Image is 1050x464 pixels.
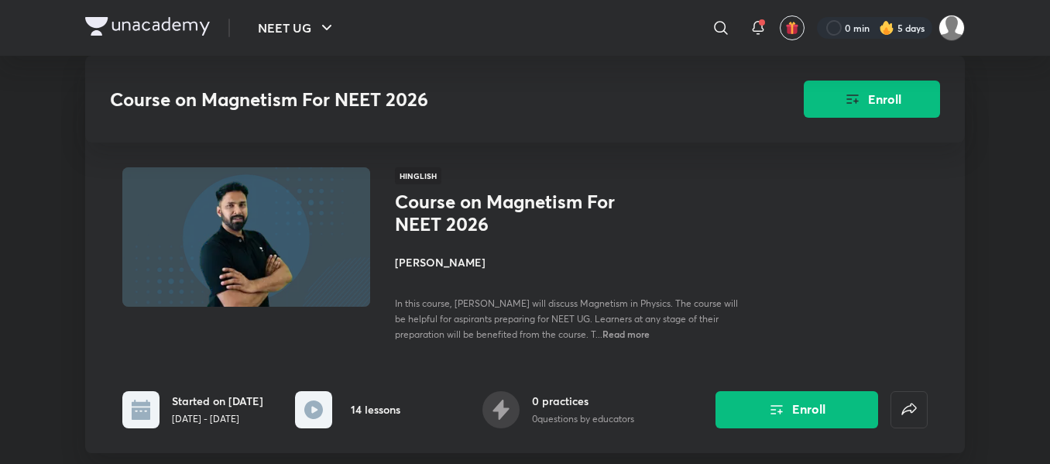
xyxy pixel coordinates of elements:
[938,15,965,41] img: Amisha Rani
[395,254,742,270] h4: [PERSON_NAME]
[804,81,940,118] button: Enroll
[110,88,716,111] h3: Course on Magnetism For NEET 2026
[172,393,263,409] h6: Started on [DATE]
[120,166,372,308] img: Thumbnail
[715,391,878,428] button: Enroll
[602,328,650,340] span: Read more
[249,12,345,43] button: NEET UG
[879,20,894,36] img: streak
[395,191,648,235] h1: Course on Magnetism For NEET 2026
[172,412,263,426] p: [DATE] - [DATE]
[532,412,634,426] p: 0 questions by educators
[780,15,805,40] button: avatar
[85,17,210,40] a: Company Logo
[532,393,634,409] h6: 0 practices
[785,21,799,35] img: avatar
[890,391,928,428] button: false
[85,17,210,36] img: Company Logo
[395,167,441,184] span: Hinglish
[395,297,738,340] span: In this course, [PERSON_NAME] will discuss Magnetism in Physics. The course will be helpful for a...
[351,401,400,418] h6: 14 lessons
